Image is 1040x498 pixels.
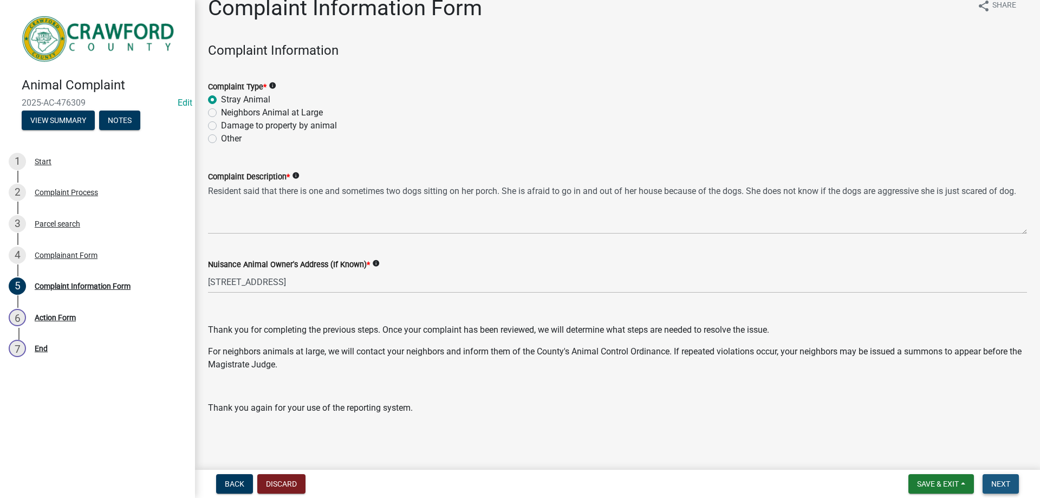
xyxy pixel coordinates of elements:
[35,314,76,321] div: Action Form
[208,83,266,91] label: Complaint Type
[257,474,305,494] button: Discard
[208,402,1027,415] p: Thank you again for your use of the reporting system.
[208,324,1027,337] p: Thank you for completing the previous steps. Once your complaint has been reviewed, we will deter...
[9,340,26,357] div: 7
[9,277,26,295] div: 5
[99,111,140,130] button: Notes
[372,260,380,267] i: info
[221,132,242,145] label: Other
[35,251,97,259] div: Complainant Form
[35,345,48,352] div: End
[292,172,300,179] i: info
[35,189,98,196] div: Complaint Process
[216,474,253,494] button: Back
[99,117,140,125] wm-modal-confirm: Notes
[983,474,1019,494] button: Next
[208,345,1027,371] p: For neighbors animals at large, we will contact your neighbors and inform them of the County's An...
[22,11,178,66] img: Crawford County, Georgia
[9,215,26,232] div: 3
[908,474,974,494] button: Save & Exit
[35,158,51,165] div: Start
[22,117,95,125] wm-modal-confirm: Summary
[221,119,337,132] label: Damage to property by animal
[22,111,95,130] button: View Summary
[221,106,323,119] label: Neighbors Animal at Large
[178,98,192,108] a: Edit
[9,247,26,264] div: 4
[221,93,270,106] label: Stray Animal
[35,220,80,228] div: Parcel search
[9,184,26,201] div: 2
[225,480,244,488] span: Back
[208,261,370,269] label: Nuisance Animal Owner's Address (If Known)
[991,480,1010,488] span: Next
[178,98,192,108] wm-modal-confirm: Edit Application Number
[917,480,959,488] span: Save & Exit
[9,153,26,170] div: 1
[208,173,290,181] label: Complaint Description
[9,309,26,326] div: 6
[208,43,1027,59] h4: Complaint Information
[269,82,276,89] i: info
[22,77,186,93] h4: Animal Complaint
[22,98,173,108] span: 2025-AC-476309
[35,282,131,290] div: Complaint Information Form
